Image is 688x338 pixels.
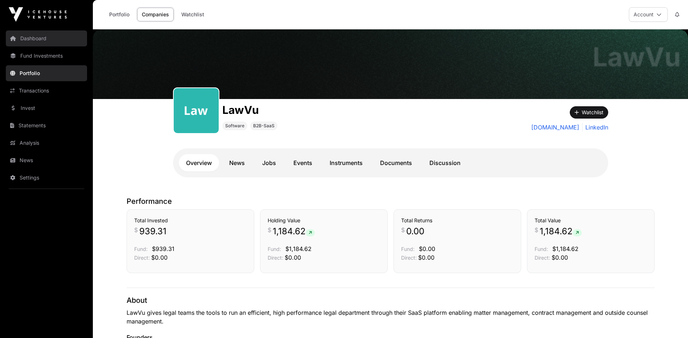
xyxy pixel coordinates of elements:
[152,245,174,252] span: $939.31
[401,246,415,252] span: Fund:
[570,106,608,119] button: Watchlist
[177,8,209,21] a: Watchlist
[127,196,655,206] p: Performance
[127,295,655,305] p: About
[222,154,252,172] a: News
[6,170,87,186] a: Settings
[134,226,138,234] span: $
[134,217,247,224] h3: Total Invested
[179,154,602,172] nav: Tabs
[134,255,150,261] span: Direct:
[6,48,87,64] a: Fund Investments
[253,123,275,129] span: B2B-SaaS
[139,226,166,237] span: 939.31
[151,254,168,261] span: $0.00
[137,8,174,21] a: Companies
[268,255,283,261] span: Direct:
[582,123,608,132] a: LinkedIn
[535,217,647,224] h3: Total Value
[401,255,417,261] span: Direct:
[406,226,424,237] span: 0.00
[268,246,281,252] span: Fund:
[422,154,468,172] a: Discussion
[418,254,434,261] span: $0.00
[179,154,219,172] a: Overview
[255,154,283,172] a: Jobs
[6,100,87,116] a: Invest
[401,226,405,234] span: $
[6,30,87,46] a: Dashboard
[268,217,380,224] h3: Holding Value
[552,245,578,252] span: $1,184.62
[104,8,134,21] a: Portfolio
[134,246,148,252] span: Fund:
[373,154,419,172] a: Documents
[285,245,312,252] span: $1,184.62
[629,7,668,22] button: Account
[177,91,216,130] img: lawvu201.png
[6,152,87,168] a: News
[531,123,579,132] a: [DOMAIN_NAME]
[222,103,277,116] h1: LawVu
[93,29,688,99] img: LawVu
[552,254,568,261] span: $0.00
[652,303,688,338] iframe: Chat Widget
[535,246,548,252] span: Fund:
[273,226,315,237] span: 1,184.62
[540,226,582,237] span: 1,184.62
[6,135,87,151] a: Analysis
[286,154,320,172] a: Events
[285,254,301,261] span: $0.00
[419,245,435,252] span: $0.00
[6,83,87,99] a: Transactions
[322,154,370,172] a: Instruments
[535,226,538,234] span: $
[535,255,550,261] span: Direct:
[225,123,244,129] span: Software
[593,44,681,70] h1: LawVu
[6,118,87,133] a: Statements
[127,308,655,326] p: LawVu gives legal teams the tools to run an efficient, high performance legal department through ...
[9,7,67,22] img: Icehouse Ventures Logo
[268,226,271,234] span: $
[6,65,87,81] a: Portfolio
[401,217,514,224] h3: Total Returns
